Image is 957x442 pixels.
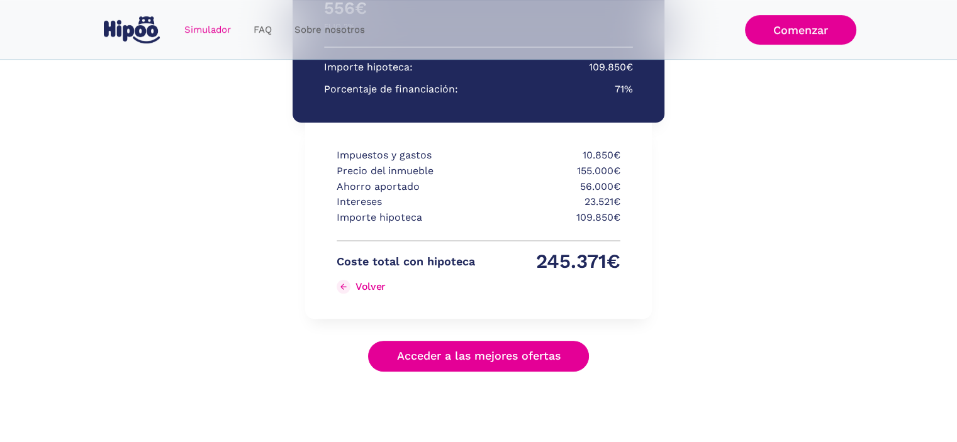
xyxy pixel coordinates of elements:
a: FAQ [242,18,283,42]
p: Impuestos y gastos [337,148,475,163]
p: 23.521€ [482,194,620,210]
a: home [101,11,163,48]
a: Comenzar [745,15,856,45]
p: 245.371€ [482,254,620,270]
p: Intereses [337,194,475,210]
a: Simulador [173,18,242,42]
p: 109.850€ [482,210,620,226]
p: 155.000€ [482,163,620,179]
div: Volver [355,280,386,292]
p: 10.850€ [482,148,620,163]
p: Importe hipoteca: [324,60,413,75]
p: 71% [615,82,633,97]
p: Importe hipoteca [337,210,475,226]
a: Volver [337,277,475,297]
p: 109.850€ [589,60,633,75]
p: Coste total con hipoteca [337,254,475,270]
a: Sobre nosotros [283,18,376,42]
p: Precio del inmueble [337,163,475,179]
p: Ahorro aportado [337,179,475,195]
p: Porcentaje de financiación: [324,82,458,97]
a: Acceder a las mejores ofertas [368,341,590,372]
p: 56.000€ [482,179,620,195]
